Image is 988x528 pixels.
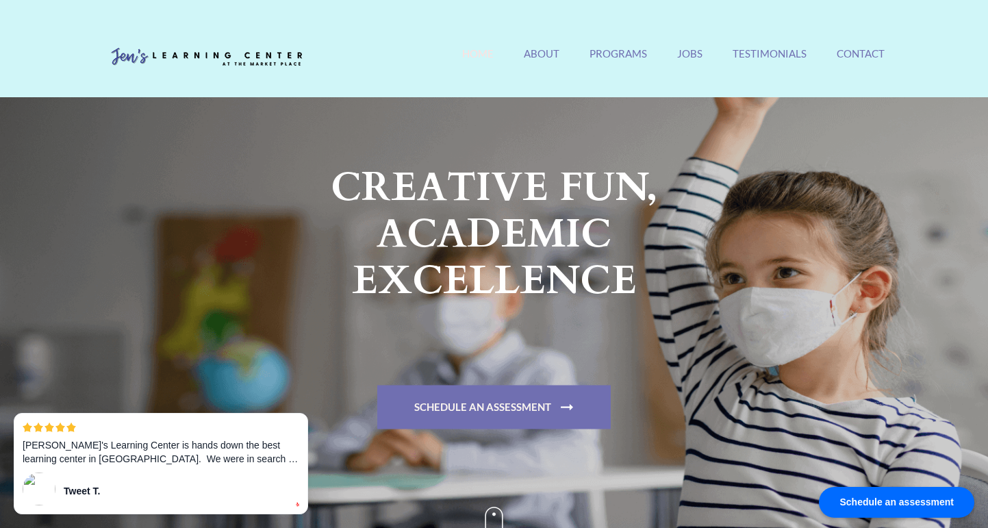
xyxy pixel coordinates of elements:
p: [PERSON_NAME]'s Learning Center is hands down the best learning center in [GEOGRAPHIC_DATA]. We w... [23,438,299,466]
a: Contact [837,47,885,77]
img: 60s.jpg [23,473,55,505]
a: Programs [590,47,647,77]
div: Schedule an assessment [819,487,974,518]
div: Tweet T. [64,484,279,498]
a: About [524,47,559,77]
a: Testimonials [733,47,807,77]
a: Jobs [677,47,702,77]
a: Schedule An Assessment [377,385,611,429]
img: Jen's Learning Center Logo Transparent [104,37,309,78]
a: Home [462,47,494,77]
